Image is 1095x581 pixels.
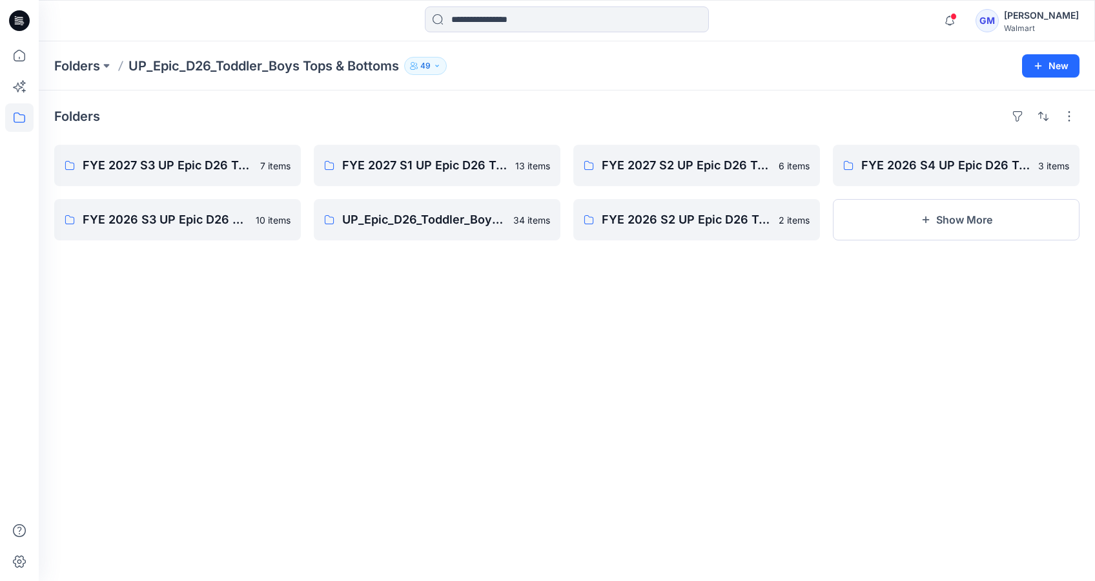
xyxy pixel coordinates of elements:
button: Show More [833,199,1080,240]
a: FYE 2026 S4 UP Epic D26 Toddler Boy Tops & Bottoms3 items [833,145,1080,186]
a: FYE 2027 S1 UP Epic D26 Toddler Boy Tops & Bottoms13 items [314,145,560,186]
p: 13 items [515,159,550,173]
p: 2 items [779,213,810,227]
div: Walmart [1004,23,1079,33]
a: FYE 2027 S2 UP Epic D26 Toddler Boy Tops & Bottoms6 items [573,145,820,186]
p: FYE 2027 S3 UP Epic D26 Toddler Boy Tops & Bottoms [83,156,252,174]
div: GM [976,9,999,32]
a: FYE 2026 S3 UP Epic D26 Toddler Boy Tops & Bottoms10 items [54,199,301,240]
p: 6 items [779,159,810,173]
a: FYE 2026 S2 UP Epic D26 Toddler Boy Tops & Bottoms2 items [573,199,820,240]
p: 10 items [256,213,291,227]
a: Folders [54,57,100,75]
a: UP_Epic_D26_Toddler_Boys Tops & Bottoms Board34 items [314,199,560,240]
p: 49 [420,59,431,73]
p: 7 items [260,159,291,173]
p: UP_Epic_D26_Toddler_Boys Tops & Bottoms [128,57,399,75]
p: UP_Epic_D26_Toddler_Boys Tops & Bottoms Board [342,211,506,229]
a: FYE 2027 S3 UP Epic D26 Toddler Boy Tops & Bottoms7 items [54,145,301,186]
p: FYE 2027 S2 UP Epic D26 Toddler Boy Tops & Bottoms [602,156,771,174]
p: 34 items [513,213,550,227]
div: [PERSON_NAME] [1004,8,1079,23]
h4: Folders [54,109,100,124]
p: FYE 2026 S3 UP Epic D26 Toddler Boy Tops & Bottoms [83,211,248,229]
p: FYE 2027 S1 UP Epic D26 Toddler Boy Tops & Bottoms [342,156,507,174]
p: FYE 2026 S2 UP Epic D26 Toddler Boy Tops & Bottoms [602,211,771,229]
button: 49 [404,57,447,75]
p: 3 items [1038,159,1069,173]
button: New [1022,54,1080,78]
p: FYE 2026 S4 UP Epic D26 Toddler Boy Tops & Bottoms [861,156,1030,174]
